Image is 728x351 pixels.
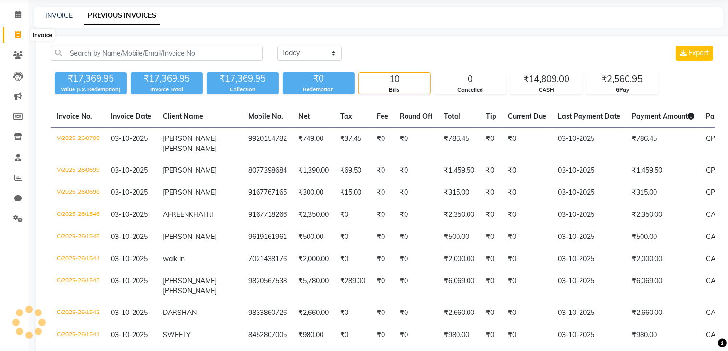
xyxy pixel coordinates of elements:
td: ₹0 [480,160,502,182]
span: Invoice Date [111,112,151,121]
td: 9619161961 [243,226,293,248]
div: 10 [359,73,430,86]
td: ₹0 [394,128,438,160]
span: [PERSON_NAME] [163,276,217,285]
td: 9833860726 [243,302,293,324]
span: 03-10-2025 [111,166,148,175]
td: ₹0 [334,204,371,226]
span: 03-10-2025 [111,308,148,317]
span: Fee [377,112,388,121]
span: 03-10-2025 [111,188,148,197]
span: Payment Amount [632,112,694,121]
td: C/2025-26/1546 [51,204,105,226]
span: Net [298,112,310,121]
div: CASH [511,86,582,94]
div: GPay [587,86,658,94]
span: GPay [706,188,722,197]
td: ₹500.00 [626,226,700,248]
td: ₹2,660.00 [293,302,334,324]
span: Round Off [400,112,432,121]
span: [PERSON_NAME] [163,232,217,241]
span: SWEETY [163,330,191,339]
td: ₹0 [334,302,371,324]
td: 03-10-2025 [552,204,626,226]
span: Current Due [508,112,546,121]
td: ₹315.00 [438,182,480,204]
td: 7021438176 [243,248,293,270]
td: ₹500.00 [293,226,334,248]
div: Redemption [283,86,355,94]
td: ₹0 [502,270,552,302]
td: 8452807005 [243,324,293,346]
td: ₹300.00 [293,182,334,204]
td: ₹2,000.00 [293,248,334,270]
span: 03-10-2025 [111,254,148,263]
td: 03-10-2025 [552,324,626,346]
td: ₹0 [371,204,394,226]
td: C/2025-26/1545 [51,226,105,248]
td: 03-10-2025 [552,182,626,204]
td: ₹0 [502,128,552,160]
td: 03-10-2025 [552,248,626,270]
span: [PERSON_NAME] [163,188,217,197]
span: Total [444,112,460,121]
div: ₹17,369.95 [131,72,203,86]
td: V/2025-26/0700 [51,128,105,160]
td: ₹0 [371,182,394,204]
td: ₹0 [502,324,552,346]
td: ₹0 [371,324,394,346]
td: ₹0 [394,270,438,302]
td: ₹0 [394,248,438,270]
span: [PERSON_NAME] [163,144,217,153]
td: ₹0 [480,182,502,204]
a: INVOICE [45,11,73,20]
span: 03-10-2025 [111,330,148,339]
td: V/2025-26/0698 [51,182,105,204]
span: Client Name [163,112,203,121]
td: ₹0 [480,226,502,248]
td: ₹1,459.50 [626,160,700,182]
span: 03-10-2025 [111,276,148,285]
td: ₹0 [334,324,371,346]
td: ₹2,350.00 [293,204,334,226]
td: ₹749.00 [293,128,334,160]
div: 0 [435,73,506,86]
span: 03-10-2025 [111,232,148,241]
td: C/2025-26/1541 [51,324,105,346]
td: ₹69.50 [334,160,371,182]
td: ₹0 [502,226,552,248]
span: CASH [706,210,725,219]
td: ₹0 [394,182,438,204]
button: Export [676,46,713,61]
span: Tax [340,112,352,121]
td: ₹980.00 [293,324,334,346]
span: 03-10-2025 [111,210,148,219]
td: ₹6,069.00 [438,270,480,302]
td: ₹980.00 [438,324,480,346]
td: C/2025-26/1544 [51,248,105,270]
div: Value (Ex. Redemption) [55,86,127,94]
td: ₹6,069.00 [626,270,700,302]
td: 8077398684 [243,160,293,182]
span: 03-10-2025 [111,134,148,143]
td: ₹2,000.00 [626,248,700,270]
div: ₹0 [283,72,355,86]
td: ₹0 [394,324,438,346]
span: Invoice No. [57,112,92,121]
td: ₹0 [480,324,502,346]
div: ₹17,369.95 [207,72,279,86]
div: Collection [207,86,279,94]
td: ₹0 [502,182,552,204]
td: 9167767165 [243,182,293,204]
td: 03-10-2025 [552,160,626,182]
td: ₹1,459.50 [438,160,480,182]
span: KHATRI [189,210,213,219]
td: ₹5,780.00 [293,270,334,302]
td: ₹315.00 [626,182,700,204]
td: 9167718266 [243,204,293,226]
td: C/2025-26/1543 [51,270,105,302]
td: 9920154782 [243,128,293,160]
td: ₹0 [480,302,502,324]
td: ₹0 [394,160,438,182]
span: AFREEN [163,210,189,219]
